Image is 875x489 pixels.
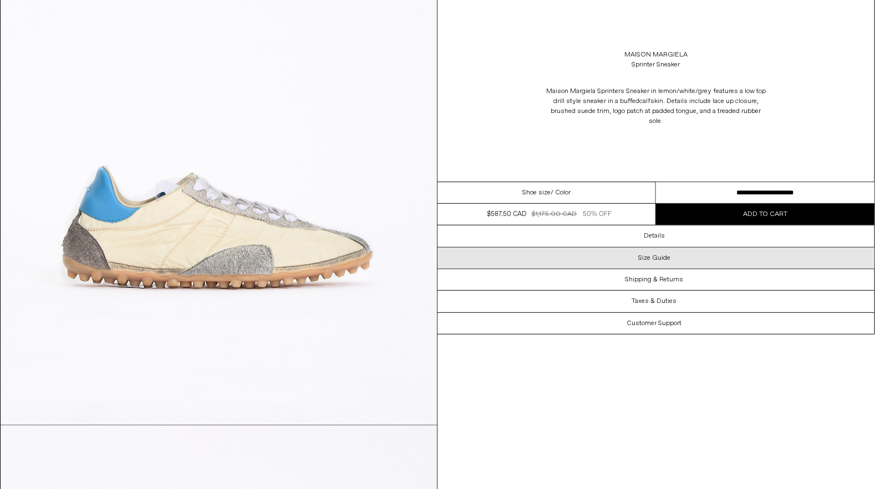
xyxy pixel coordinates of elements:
[546,87,766,106] span: Maison Margiela Sprinters Sneaker in lemon/white/grey features a low top drill style sneaker in a...
[551,97,761,126] span: calfskin. Details include lace up closure, brushed suede trim, logo patch at padded tongue, and a...
[656,204,874,225] button: Add to cart
[743,210,787,219] span: Add to cart
[632,297,677,305] h3: Taxes & Duties
[487,209,526,219] div: $587.50 CAD
[532,209,577,219] div: $1,175.00 CAD
[625,276,684,284] h3: Shipping & Returns
[627,320,682,327] h3: Customer Support
[551,188,571,198] span: / Color
[624,50,688,60] a: Maison Margiela
[644,232,665,240] h3: Details
[583,209,612,219] div: 50% OFF
[522,188,551,198] span: Shoe size
[632,60,680,70] div: Sprinter Sneaker
[638,254,670,262] h3: Size Guide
